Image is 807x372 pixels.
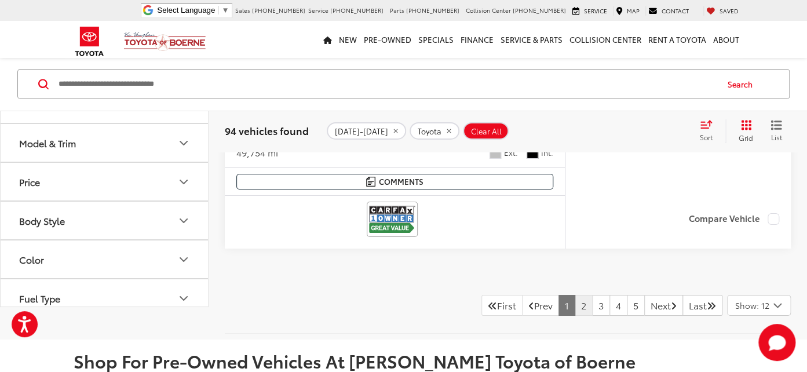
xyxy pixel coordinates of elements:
[327,123,406,140] button: remove 2000-2023
[575,295,593,316] a: 2
[488,301,497,310] i: First Page
[19,216,65,227] div: Body Style
[335,21,360,58] a: New
[627,295,645,316] a: 5
[735,300,769,311] span: Show: 12
[320,21,335,58] a: Home
[558,295,575,316] a: 1
[481,295,523,316] a: First PageFirst
[68,23,111,60] img: Toyota
[504,147,518,158] span: Ext.
[157,6,215,14] span: Select Language
[177,175,191,189] div: Price
[221,6,229,14] span: ▼
[694,119,725,143] button: Select sort value
[378,176,423,187] span: Comments
[592,295,610,316] a: 3
[720,6,739,15] span: Saved
[569,6,610,16] a: Service
[330,6,384,14] span: [PHONE_NUMBER]
[725,119,762,143] button: Grid View
[727,295,791,316] button: Select number of vehicles per page
[308,6,328,14] span: Service
[700,132,713,142] span: Sort
[490,147,501,159] span: Silver
[406,6,459,14] span: [PHONE_NUMBER]
[771,133,782,143] span: List
[177,291,191,305] div: Fuel Type
[236,146,278,159] div: 49,754 mi
[710,21,743,58] a: About
[758,324,795,361] button: Toggle Chat Window
[1,163,209,201] button: PricePrice
[645,21,710,58] a: Rent a Toyota
[1,241,209,279] button: ColorColor
[457,21,497,58] a: Finance
[415,21,457,58] a: Specials
[682,295,722,316] a: LastLast Page
[566,21,645,58] a: Collision Center
[19,293,60,304] div: Fuel Type
[645,6,692,16] a: Contact
[497,21,566,58] a: Service & Parts: Opens in a new tab
[627,6,640,15] span: Map
[644,295,683,316] a: NextNext Page
[707,301,716,310] i: Last Page
[225,124,309,138] span: 94 vehicles found
[584,6,607,15] span: Service
[157,6,229,14] a: Select Language​
[688,213,779,225] label: Compare Vehicle
[19,138,76,149] div: Model & Trim
[1,202,209,240] button: Body StyleBody Style
[541,147,553,158] span: Int.
[177,136,191,150] div: Model & Trim
[360,21,415,58] a: Pre-Owned
[671,301,677,310] i: Next Page
[758,324,795,361] svg: Start Chat
[513,6,566,14] span: [PHONE_NUMBER]
[1,125,209,162] button: Model & TrimModel & Trim
[527,147,538,159] span: Black
[366,177,375,187] img: Comments
[236,174,553,189] button: Comments
[609,295,627,316] a: 4
[1,280,209,318] button: Fuel TypeFuel Type
[235,6,250,14] span: Sales
[369,204,415,235] img: View CARFAX report
[390,6,404,14] span: Parts
[613,6,642,16] a: Map
[739,133,753,143] span: Grid
[528,301,534,310] i: Previous Page
[19,177,40,188] div: Price
[335,127,388,136] span: [DATE]-[DATE]
[57,70,717,98] input: Search by Make, Model, or Keyword
[177,214,191,228] div: Body Style
[522,295,559,316] a: Previous PagePrev
[703,6,742,16] a: My Saved Vehicles
[252,6,305,14] span: [PHONE_NUMBER]
[19,254,44,265] div: Color
[123,31,206,52] img: Vic Vaughan Toyota of Boerne
[717,70,769,99] button: Search
[762,119,791,143] button: List View
[410,123,459,140] button: remove Toyota
[74,351,734,370] h2: Shop For Pre-Owned Vehicles At [PERSON_NAME] Toyota of Boerne
[662,6,689,15] span: Contact
[463,123,509,140] button: Clear All
[466,6,511,14] span: Collision Center
[177,253,191,267] div: Color
[471,127,502,136] span: Clear All
[418,127,441,136] span: Toyota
